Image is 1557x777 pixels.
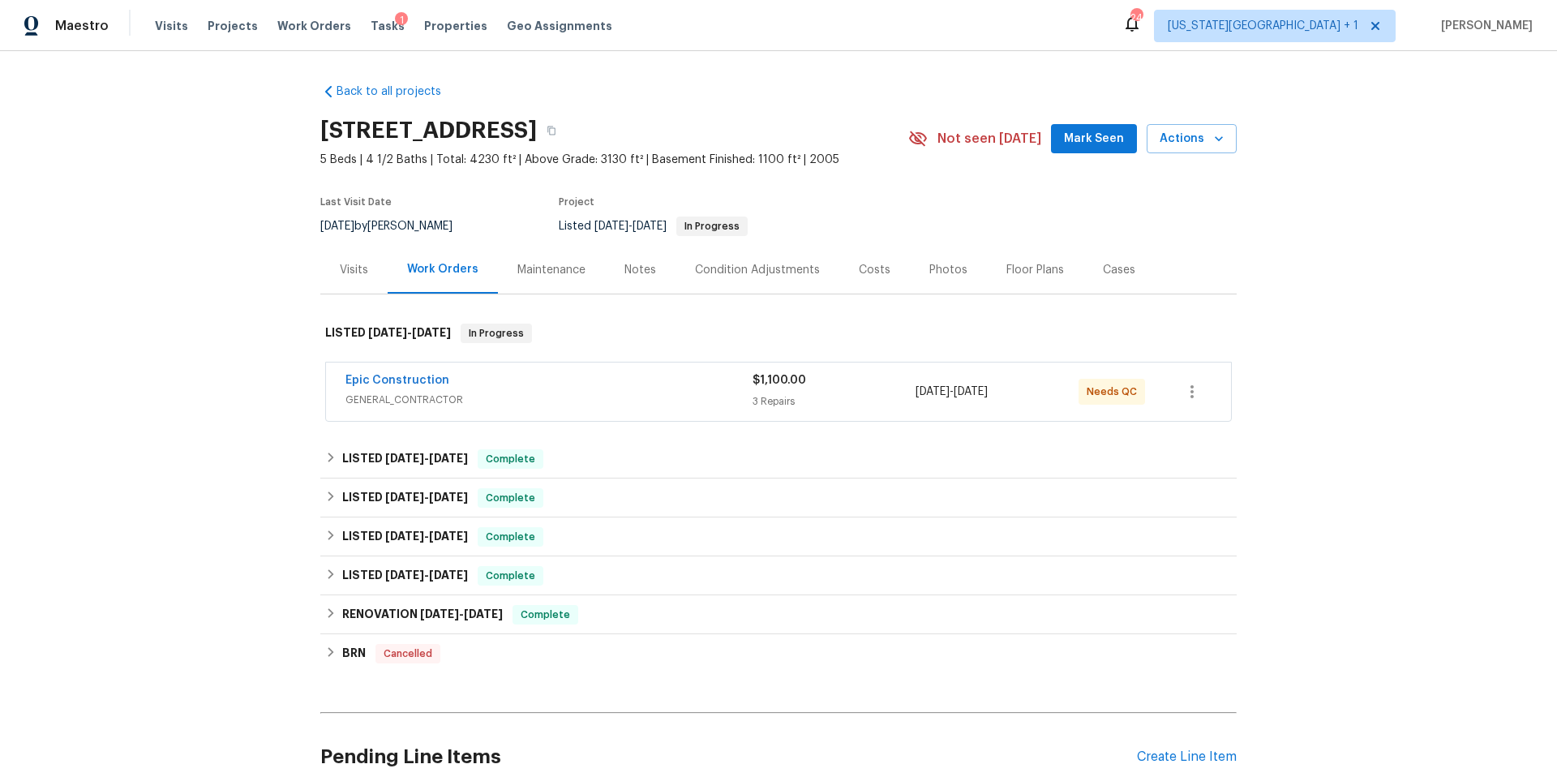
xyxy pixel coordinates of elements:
[385,569,468,581] span: -
[342,527,468,547] h6: LISTED
[368,327,451,338] span: -
[507,18,612,34] span: Geo Assignments
[517,262,585,278] div: Maintenance
[277,18,351,34] span: Work Orders
[479,451,542,467] span: Complete
[345,392,753,408] span: GENERAL_CONTRACTOR
[937,131,1041,147] span: Not seen [DATE]
[753,393,916,410] div: 3 Repairs
[320,152,908,168] span: 5 Beds | 4 1/2 Baths | Total: 4230 ft² | Above Grade: 3130 ft² | Basement Finished: 1100 ft² | 2005
[462,325,530,341] span: In Progress
[1137,749,1237,765] div: Create Line Item
[954,386,988,397] span: [DATE]
[412,327,451,338] span: [DATE]
[155,18,188,34] span: Visits
[377,646,439,662] span: Cancelled
[420,608,459,620] span: [DATE]
[464,608,503,620] span: [DATE]
[424,18,487,34] span: Properties
[479,568,542,584] span: Complete
[55,18,109,34] span: Maestro
[1435,18,1533,34] span: [PERSON_NAME]
[371,20,405,32] span: Tasks
[385,492,468,503] span: -
[320,221,354,232] span: [DATE]
[340,262,368,278] div: Visits
[320,197,392,207] span: Last Visit Date
[385,492,424,503] span: [DATE]
[395,12,408,28] div: 1
[407,261,478,277] div: Work Orders
[1051,124,1137,154] button: Mark Seen
[429,453,468,464] span: [DATE]
[514,607,577,623] span: Complete
[429,530,468,542] span: [DATE]
[368,327,407,338] span: [DATE]
[385,453,468,464] span: -
[342,644,366,663] h6: BRN
[385,530,468,542] span: -
[1006,262,1064,278] div: Floor Plans
[624,262,656,278] div: Notes
[208,18,258,34] span: Projects
[320,556,1237,595] div: LISTED [DATE]-[DATE]Complete
[1160,129,1224,149] span: Actions
[342,566,468,586] h6: LISTED
[342,488,468,508] h6: LISTED
[537,116,566,145] button: Copy Address
[320,479,1237,517] div: LISTED [DATE]-[DATE]Complete
[345,375,449,386] a: Epic Construction
[429,492,468,503] span: [DATE]
[678,221,746,231] span: In Progress
[320,634,1237,673] div: BRN Cancelled
[559,197,594,207] span: Project
[594,221,628,232] span: [DATE]
[594,221,667,232] span: -
[479,529,542,545] span: Complete
[1103,262,1135,278] div: Cases
[385,530,424,542] span: [DATE]
[385,453,424,464] span: [DATE]
[916,386,950,397] span: [DATE]
[325,324,451,343] h6: LISTED
[1064,129,1124,149] span: Mark Seen
[479,490,542,506] span: Complete
[559,221,748,232] span: Listed
[342,449,468,469] h6: LISTED
[929,262,967,278] div: Photos
[320,84,476,100] a: Back to all projects
[320,217,472,236] div: by [PERSON_NAME]
[1168,18,1358,34] span: [US_STATE][GEOGRAPHIC_DATA] + 1
[633,221,667,232] span: [DATE]
[320,440,1237,479] div: LISTED [DATE]-[DATE]Complete
[320,517,1237,556] div: LISTED [DATE]-[DATE]Complete
[859,262,890,278] div: Costs
[429,569,468,581] span: [DATE]
[1087,384,1143,400] span: Needs QC
[320,595,1237,634] div: RENOVATION [DATE]-[DATE]Complete
[753,375,806,386] span: $1,100.00
[420,608,503,620] span: -
[320,122,537,139] h2: [STREET_ADDRESS]
[342,605,503,625] h6: RENOVATION
[385,569,424,581] span: [DATE]
[695,262,820,278] div: Condition Adjustments
[320,307,1237,359] div: LISTED [DATE]-[DATE]In Progress
[1130,10,1142,26] div: 24
[1147,124,1237,154] button: Actions
[916,384,988,400] span: -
